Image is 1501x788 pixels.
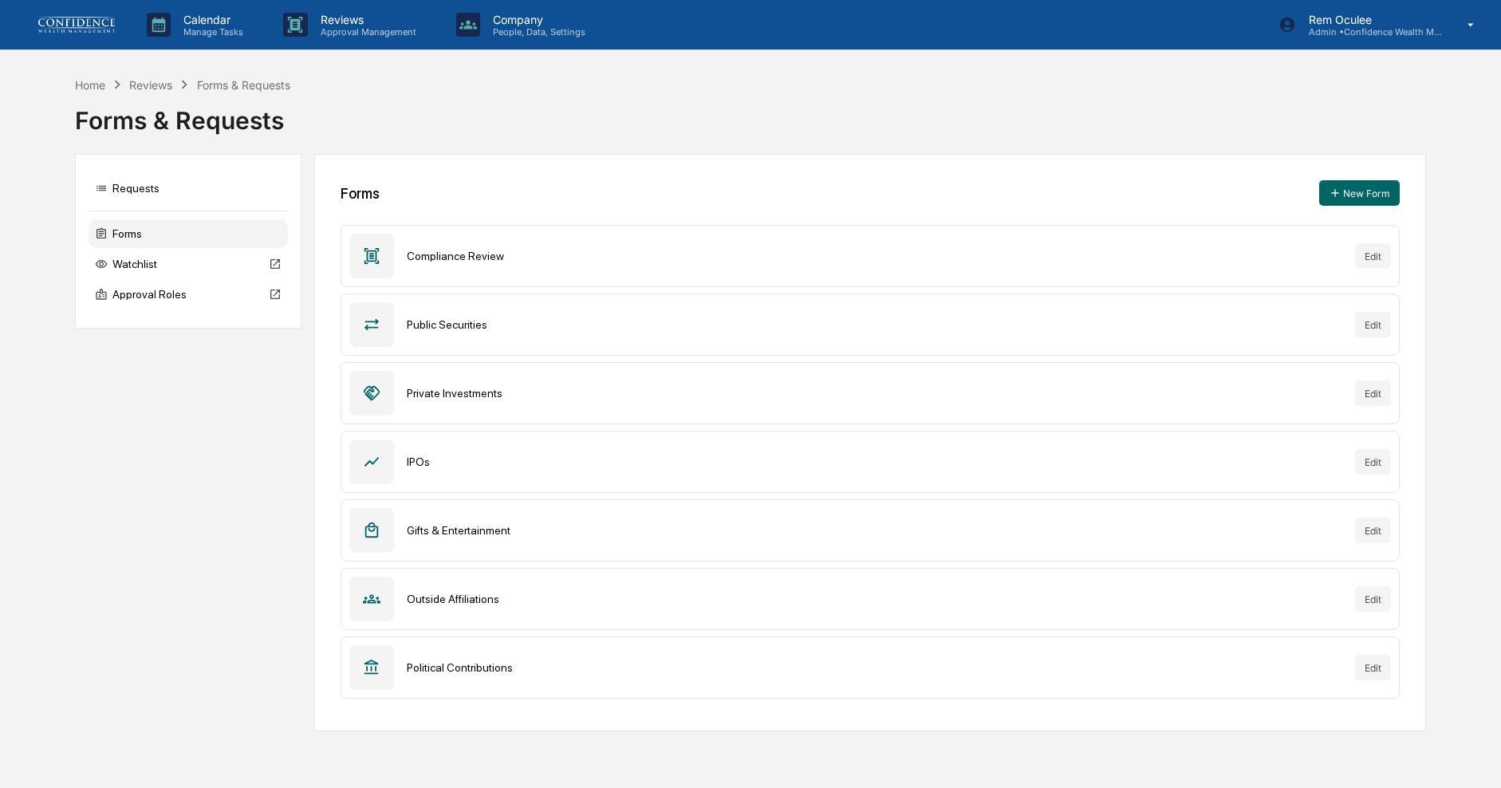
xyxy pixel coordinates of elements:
p: People, Data, Settings [480,26,593,37]
button: Edit [1355,312,1391,337]
p: Reviews [308,13,424,26]
button: Edit [1355,655,1391,680]
p: Approval Management [308,26,424,37]
img: logo [38,17,115,33]
div: Watchlist [89,250,288,278]
div: Reviews [129,78,172,92]
div: Public Securities [407,318,1342,331]
p: Admin • Confidence Wealth Management [1296,26,1444,37]
p: Company [480,13,593,26]
p: Rem Oculee [1296,13,1444,26]
div: Outside Affiliations [407,593,1342,605]
div: Requests [89,174,288,203]
p: Calendar [171,13,251,26]
div: Home [75,78,105,92]
button: Edit [1355,380,1391,406]
button: Edit [1355,243,1391,269]
div: Forms & Requests [75,93,1426,135]
div: Private Investments [407,387,1342,400]
button: Edit [1355,586,1391,612]
div: Forms [89,219,288,248]
div: Political Contributions [407,661,1342,674]
div: Forms & Requests [197,78,290,92]
div: Forms [341,185,380,202]
p: Manage Tasks [171,26,251,37]
div: Gifts & Entertainment [407,524,1342,537]
button: Edit [1355,518,1391,543]
button: New Form [1319,180,1400,206]
div: IPOs [407,455,1342,468]
button: Edit [1355,449,1391,475]
div: Approval Roles [89,280,288,309]
div: Compliance Review [407,250,1342,262]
